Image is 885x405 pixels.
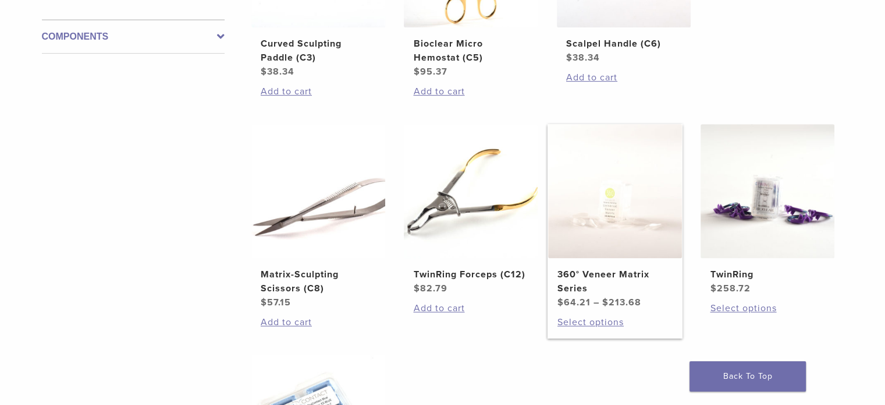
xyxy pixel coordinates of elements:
span: – [593,297,599,308]
bdi: 38.34 [261,66,294,78]
a: Select options for “360° Veneer Matrix Series” [557,315,673,329]
a: Add to cart: “Curved Sculpting Paddle (C3)” [261,84,376,98]
h2: TwinRing [710,267,825,281]
bdi: 258.72 [710,283,750,294]
h2: TwinRing Forceps (C12) [413,267,528,281]
img: Matrix-Sculpting Scissors (C8) [251,124,385,258]
span: $ [413,283,420,294]
a: Matrix-Sculpting Scissors (C8)Matrix-Sculpting Scissors (C8) $57.15 [251,124,386,309]
a: Add to cart: “TwinRing Forceps (C12)” [413,301,528,315]
span: $ [710,283,716,294]
bdi: 38.34 [566,52,600,64]
a: TwinRingTwinRing $258.72 [700,124,836,295]
span: $ [557,297,564,308]
span: $ [566,52,573,64]
span: $ [413,66,420,78]
bdi: 82.79 [413,283,447,294]
h2: Scalpel Handle (C6) [566,37,681,51]
bdi: 95.37 [413,66,447,78]
a: Back To Top [689,361,806,392]
bdi: 64.21 [557,297,591,308]
a: Add to cart: “Scalpel Handle (C6)” [566,71,681,84]
a: TwinRing Forceps (C12)TwinRing Forceps (C12) $82.79 [403,124,539,295]
a: Select options for “TwinRing” [710,301,825,315]
h2: Bioclear Micro Hemostat (C5) [413,37,528,65]
bdi: 213.68 [602,297,641,308]
a: 360° Veneer Matrix Series360° Veneer Matrix Series [548,124,683,309]
span: $ [602,297,609,308]
h2: Curved Sculpting Paddle (C3) [261,37,376,65]
img: TwinRing Forceps (C12) [404,124,538,258]
span: $ [261,297,267,308]
h2: Matrix-Sculpting Scissors (C8) [261,267,376,295]
img: TwinRing [701,124,834,258]
a: Add to cart: “Matrix-Sculpting Scissors (C8)” [261,315,376,329]
span: $ [261,66,267,78]
label: Components [42,30,225,44]
bdi: 57.15 [261,297,291,308]
a: Add to cart: “Bioclear Micro Hemostat (C5)” [413,84,528,98]
h2: 360° Veneer Matrix Series [557,267,673,295]
img: 360° Veneer Matrix Series [548,124,682,258]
